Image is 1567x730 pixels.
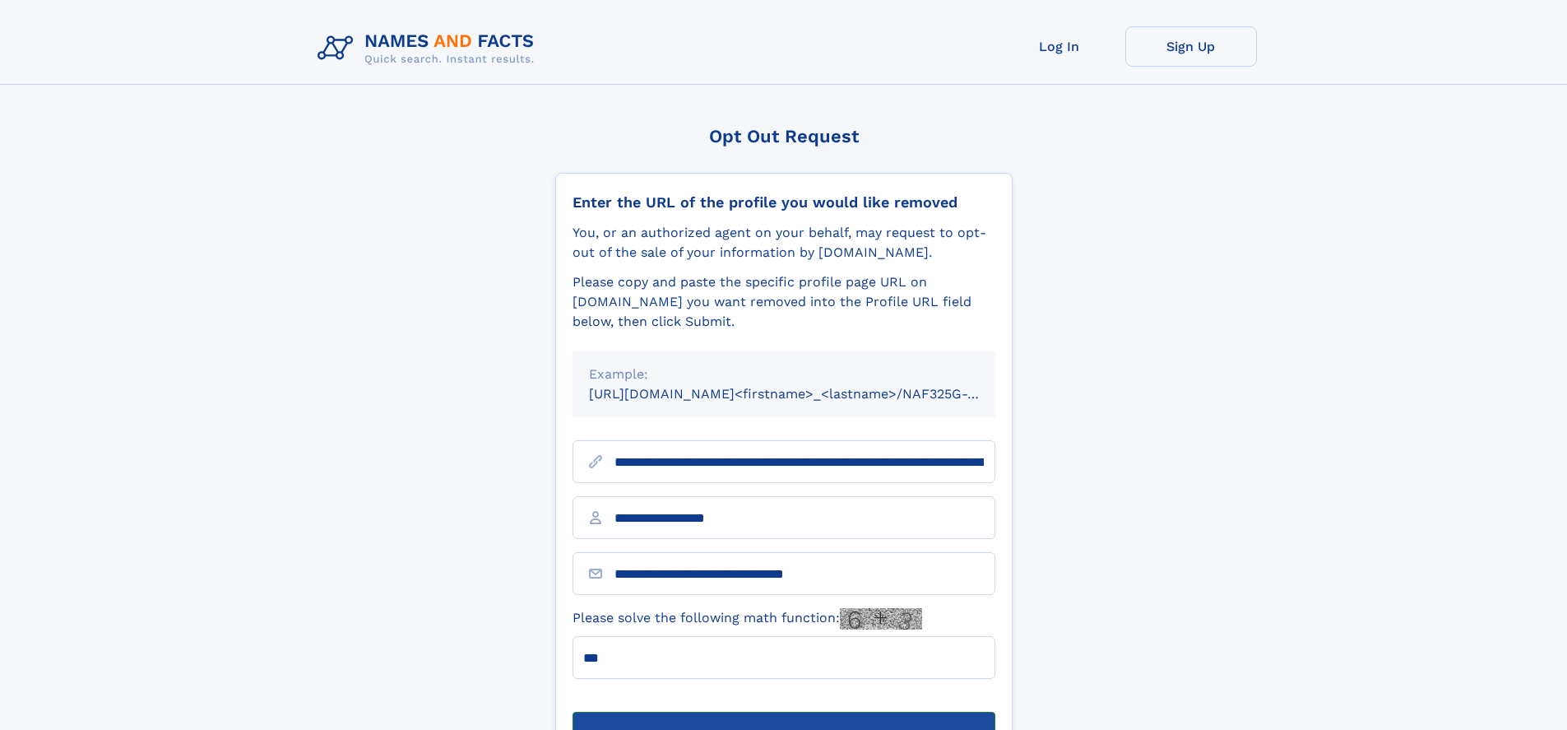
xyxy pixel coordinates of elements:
[555,126,1013,146] div: Opt Out Request
[573,193,995,212] div: Enter the URL of the profile you would like removed
[573,223,995,263] div: You, or an authorized agent on your behalf, may request to opt-out of the sale of your informatio...
[573,272,995,332] div: Please copy and paste the specific profile page URL on [DOMAIN_NAME] you want removed into the Pr...
[311,26,548,71] img: Logo Names and Facts
[589,386,1027,402] small: [URL][DOMAIN_NAME]<firstname>_<lastname>/NAF325G-xxxxxxxx
[573,608,922,630] label: Please solve the following math function:
[589,365,979,384] div: Example:
[1125,26,1257,67] a: Sign Up
[994,26,1125,67] a: Log In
